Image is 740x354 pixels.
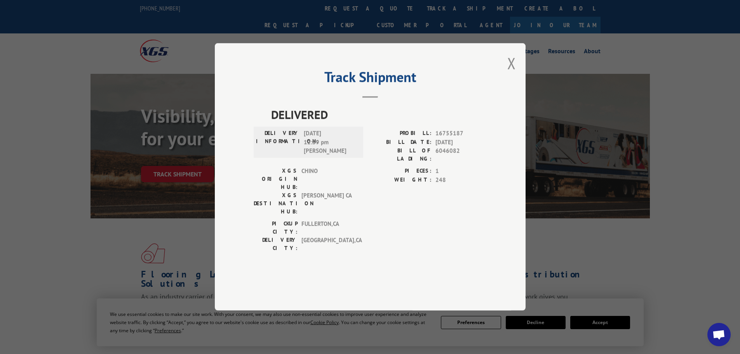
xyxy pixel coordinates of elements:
[370,138,432,147] label: BILL DATE:
[271,106,487,124] span: DELIVERED
[435,138,487,147] span: [DATE]
[435,129,487,138] span: 16755187
[301,236,354,253] span: [GEOGRAPHIC_DATA] , CA
[370,129,432,138] label: PROBILL:
[370,147,432,163] label: BILL OF LADING:
[435,167,487,176] span: 1
[435,176,487,185] span: 248
[301,192,354,216] span: [PERSON_NAME] CA
[301,167,354,192] span: CHINO
[370,176,432,185] label: WEIGHT:
[254,236,298,253] label: DELIVERY CITY:
[301,220,354,236] span: FULLERTON , CA
[435,147,487,163] span: 6046082
[254,220,298,236] label: PICKUP CITY:
[507,53,516,73] button: Close modal
[254,192,298,216] label: XGS DESTINATION HUB:
[304,129,356,156] span: [DATE] 12:39 pm [PERSON_NAME]
[256,129,300,156] label: DELIVERY INFORMATION:
[254,167,298,192] label: XGS ORIGIN HUB:
[370,167,432,176] label: PIECES:
[707,323,731,346] div: Open chat
[254,71,487,86] h2: Track Shipment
